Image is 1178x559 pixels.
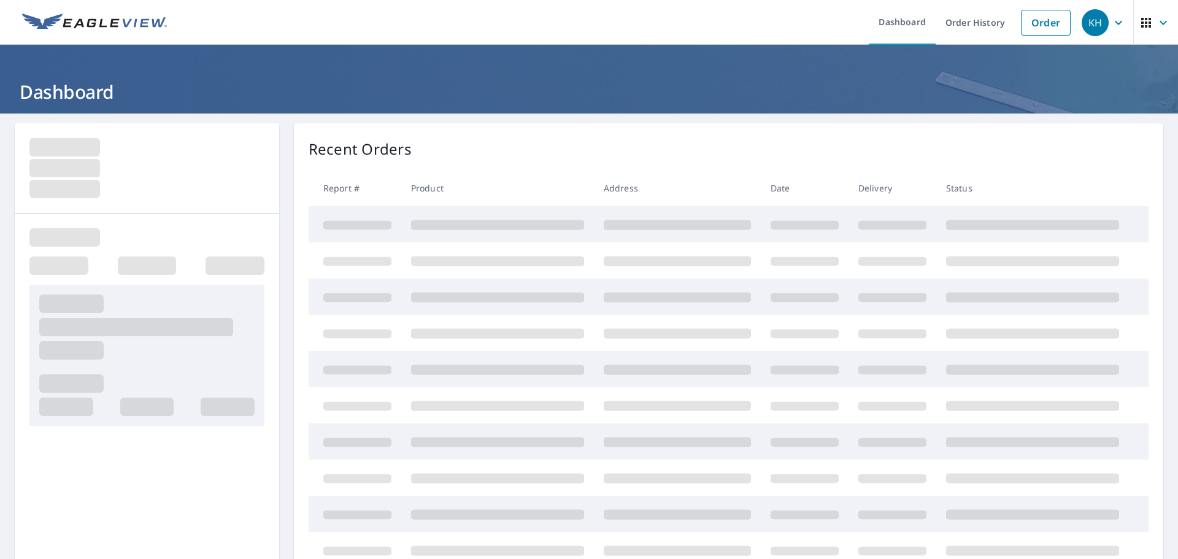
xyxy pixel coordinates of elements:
[401,170,594,206] th: Product
[761,170,849,206] th: Date
[1082,9,1109,36] div: KH
[936,170,1129,206] th: Status
[309,138,412,160] p: Recent Orders
[22,13,167,32] img: EV Logo
[849,170,936,206] th: Delivery
[15,79,1163,104] h1: Dashboard
[309,170,401,206] th: Report #
[594,170,761,206] th: Address
[1021,10,1071,36] a: Order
